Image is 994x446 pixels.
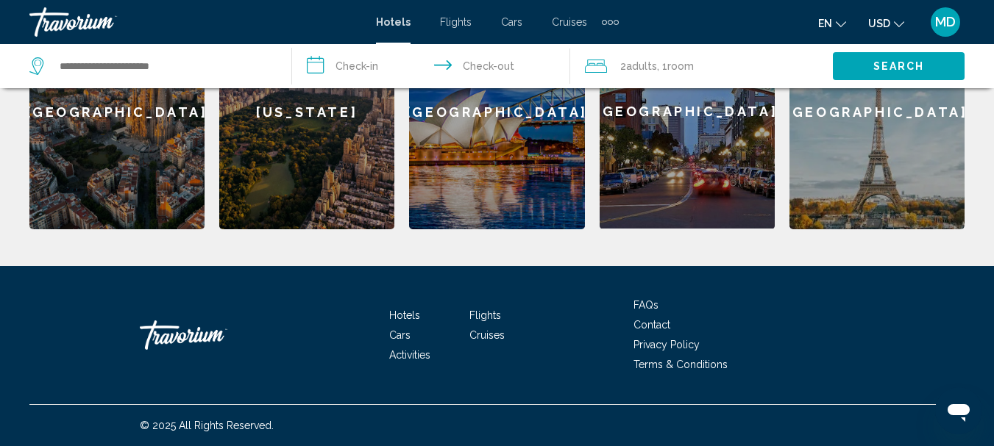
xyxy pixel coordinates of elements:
a: FAQs [633,299,658,311]
a: Activities [389,349,430,361]
span: en [818,18,832,29]
a: Cruises [552,16,587,28]
button: Change language [818,12,846,34]
span: © 2025 All Rights Reserved. [140,420,274,431]
span: , 1 [657,56,694,76]
button: Check in and out dates [292,44,569,88]
a: Hotels [376,16,411,28]
a: Travorium [29,7,361,37]
span: MD [935,15,956,29]
span: 2 [620,56,657,76]
span: USD [868,18,890,29]
a: Travorium [140,313,287,357]
a: Hotels [389,309,420,321]
a: Cars [501,16,522,28]
span: Room [667,60,694,72]
a: Flights [469,309,501,321]
a: Cruises [469,329,505,341]
a: Cars [389,329,411,341]
a: Privacy Policy [633,339,700,350]
button: Travelers: 2 adults, 0 children [570,44,833,88]
button: User Menu [926,7,965,37]
a: Flights [440,16,472,28]
span: Adults [626,60,657,72]
a: Terms & Conditions [633,359,728,370]
span: Search [873,61,925,73]
button: Extra navigation items [602,10,619,34]
button: Search [833,52,965,79]
a: Contact [633,319,670,331]
iframe: Button to launch messaging window [935,387,982,434]
button: Change currency [868,12,904,34]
